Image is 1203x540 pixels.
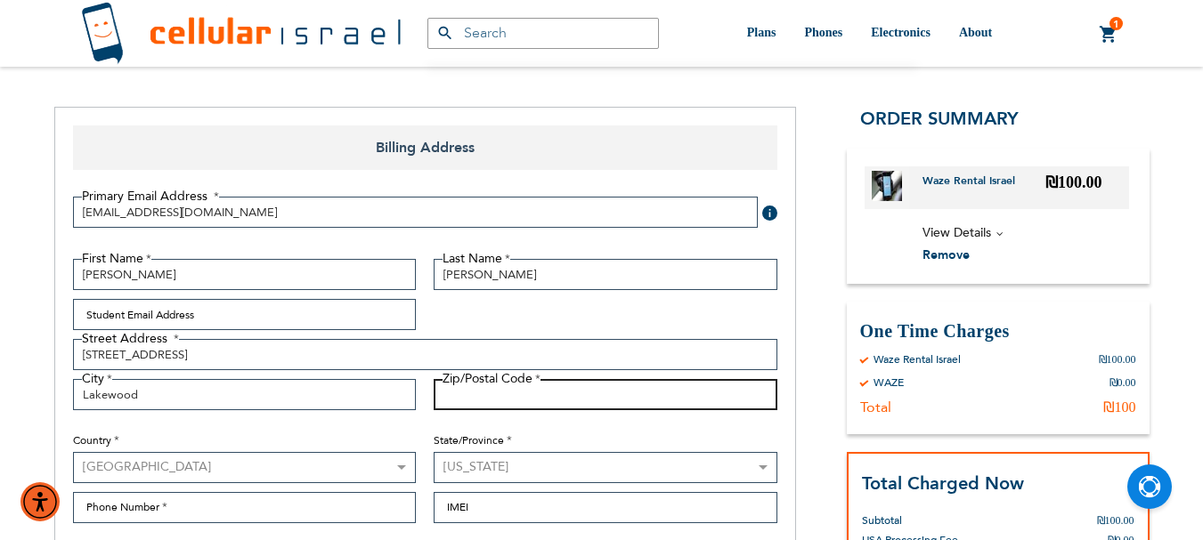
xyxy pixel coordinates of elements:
[804,26,842,39] span: Phones
[81,2,401,65] img: Cellular Israel Logo
[860,399,891,416] div: Total
[874,352,961,367] div: Waze Rental Israel
[73,125,777,170] span: Billing Address
[860,107,1019,131] span: Order Summary
[1103,399,1136,416] div: ₪100
[959,26,992,39] span: About
[1110,375,1136,390] div: ₪0.00
[923,224,991,241] span: View Details
[862,471,1024,496] strong: Total Charged Now
[1045,173,1102,191] span: ₪100.00
[1097,514,1134,527] span: ₪100.00
[862,497,1001,530] th: Subtotal
[871,26,931,39] span: Electronics
[923,173,1028,202] a: Waze Rental Israel
[923,246,970,263] span: Remove
[860,319,1136,343] h3: One Time Charges
[1113,17,1119,31] span: 1
[427,18,659,49] input: Search
[747,26,776,39] span: Plans
[874,375,904,390] div: WAZE
[20,482,60,521] div: Accessibility Menu
[1099,352,1136,367] div: ₪100.00
[1099,24,1118,45] a: 1
[872,171,902,201] img: Waze Rental Israel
